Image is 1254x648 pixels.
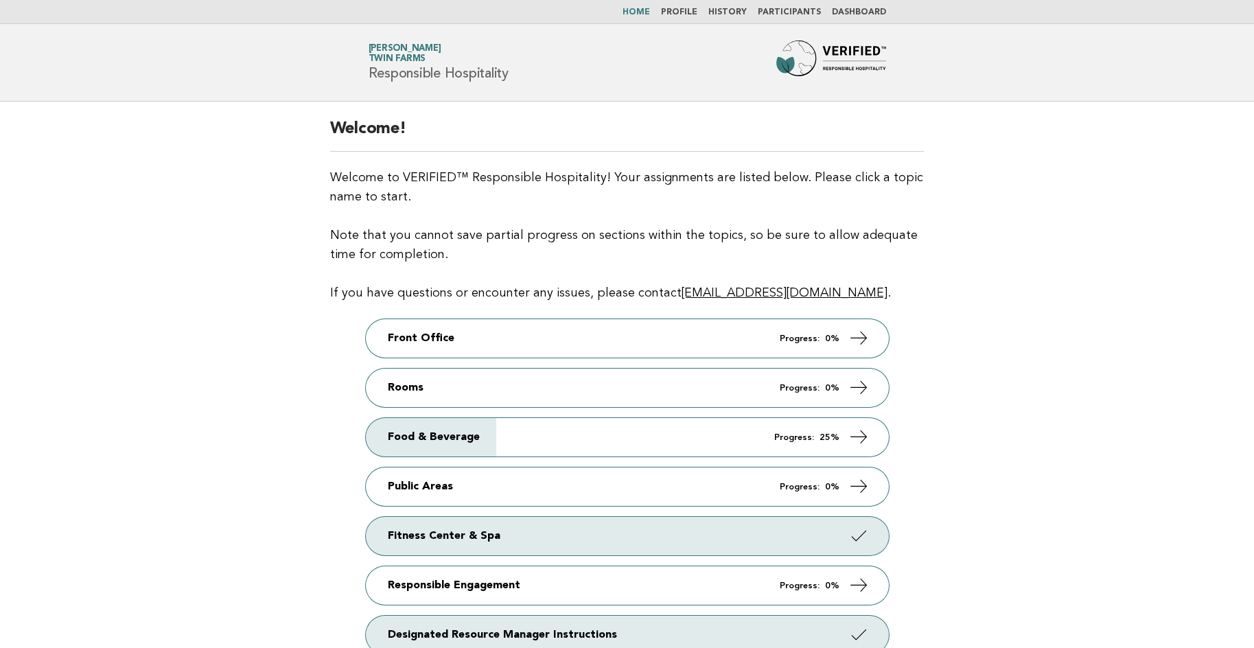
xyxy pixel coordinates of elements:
[780,334,820,343] em: Progress:
[825,483,839,491] strong: 0%
[366,467,889,506] a: Public Areas Progress: 0%
[330,118,925,152] h2: Welcome!
[776,40,886,84] img: Forbes Travel Guide
[682,287,887,299] a: [EMAIL_ADDRESS][DOMAIN_NAME]
[366,319,889,358] a: Front Office Progress: 0%
[366,517,889,555] a: Fitness Center & Spa
[820,433,839,442] strong: 25%
[366,566,889,605] a: Responsible Engagement Progress: 0%
[366,418,889,456] a: Food & Beverage Progress: 25%
[774,433,814,442] em: Progress:
[758,8,821,16] a: Participants
[369,55,426,64] span: Twin Farms
[825,384,839,393] strong: 0%
[708,8,747,16] a: History
[369,44,441,63] a: [PERSON_NAME]Twin Farms
[825,581,839,590] strong: 0%
[366,369,889,407] a: Rooms Progress: 0%
[780,581,820,590] em: Progress:
[825,334,839,343] strong: 0%
[369,45,509,80] h1: Responsible Hospitality
[832,8,886,16] a: Dashboard
[780,483,820,491] em: Progress:
[661,8,697,16] a: Profile
[330,168,925,303] p: Welcome to VERIFIED™ Responsible Hospitality! Your assignments are listed below. Please click a t...
[780,384,820,393] em: Progress:
[623,8,650,16] a: Home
